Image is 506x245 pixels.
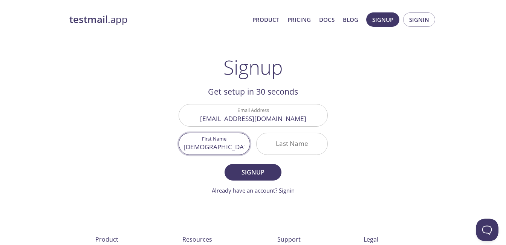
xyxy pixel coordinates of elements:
span: Product [95,235,118,243]
button: Signup [225,164,281,181]
span: Signup [233,167,273,178]
button: Signin [403,12,435,27]
strong: testmail [69,13,108,26]
iframe: Help Scout Beacon - Open [476,219,498,241]
span: Support [277,235,301,243]
button: Signup [366,12,399,27]
h2: Get setup in 30 seconds [179,85,328,98]
span: Signup [372,15,393,24]
a: Docs [319,15,335,24]
a: Pricing [287,15,311,24]
a: Product [252,15,279,24]
span: Signin [409,15,429,24]
a: testmail.app [69,13,246,26]
a: Already have an account? Signin [212,187,295,194]
span: Resources [182,235,212,243]
span: Legal [364,235,378,243]
a: Blog [343,15,358,24]
h1: Signup [223,56,283,78]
